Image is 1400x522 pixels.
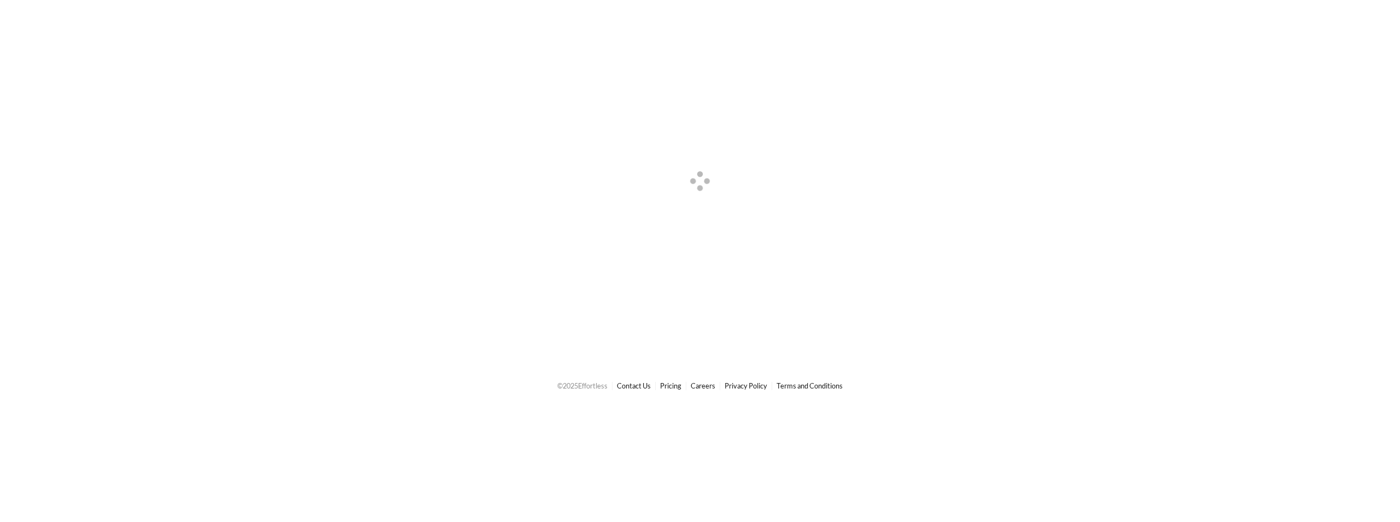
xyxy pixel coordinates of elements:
span: © 2025 Effortless [557,381,608,390]
a: Privacy Policy [725,381,767,390]
a: Contact Us [617,381,651,390]
a: Terms and Conditions [777,381,843,390]
a: Careers [691,381,715,390]
a: Pricing [660,381,681,390]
